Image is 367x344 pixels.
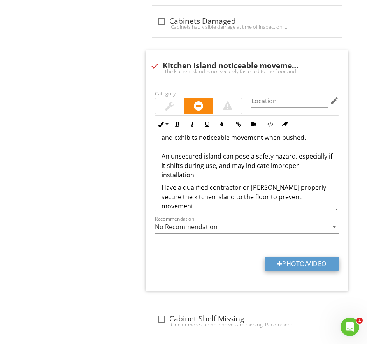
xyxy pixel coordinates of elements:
button: Underline (⌘U) [200,117,214,132]
input: Location [251,95,328,108]
div: Cabinets had visible damage at time of inspection. Recommend a qualified cabinets contractor eval... [157,24,337,30]
label: Category [155,90,176,97]
button: Code View [263,117,277,132]
div: One or more cabinet shelves are missing. Recommend asking seller for shelf or installing matching... [157,321,337,328]
p: The kitchen island is not securely fastened to the floor and exhibits noticeable movement when pu... [162,123,332,180]
input: Recommendation [155,221,328,233]
div: The kitchen island is not securely fastened to the floor and exhibits noticeable movement when pu... [150,68,344,74]
span: 1 [356,318,363,324]
button: Bold (⌘B) [170,117,185,132]
button: Colors [214,117,229,132]
button: Italic (⌘I) [185,117,200,132]
i: arrow_drop_down [330,222,339,231]
iframe: Intercom live chat [341,318,359,336]
button: Clear Formatting [277,117,292,132]
p: Have a qualified contractor or [PERSON_NAME] properly secure the kitchen island to the floor to p... [162,183,332,211]
i: edit [330,96,339,106]
button: Photo/Video [265,257,339,271]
